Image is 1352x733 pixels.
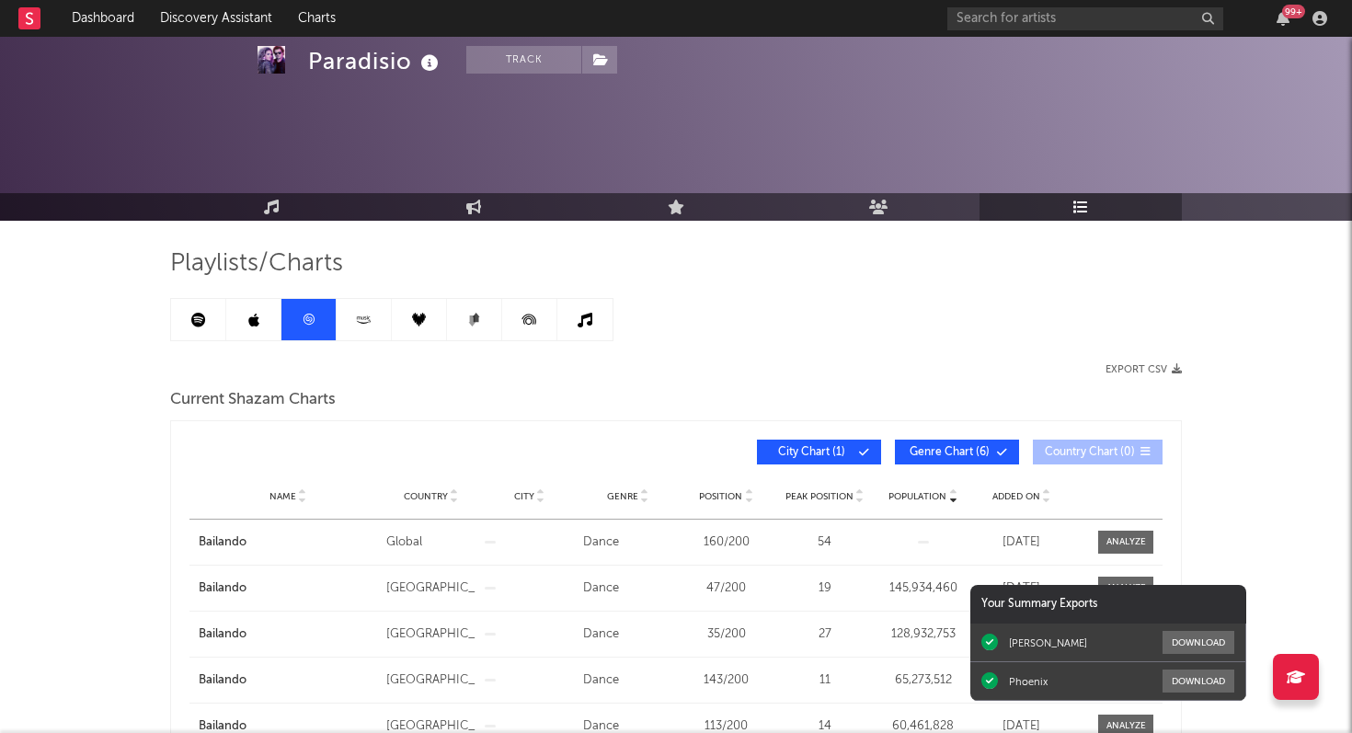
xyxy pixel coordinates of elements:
[1282,5,1305,18] div: 99 +
[404,491,448,502] span: Country
[199,671,377,690] a: Bailando
[583,625,672,644] div: Dance
[308,46,443,76] div: Paradisio
[977,533,1066,552] div: [DATE]
[780,625,869,644] div: 27
[682,625,771,644] div: 35 / 200
[1033,440,1163,464] button: Country Chart(0)
[1277,11,1289,26] button: 99+
[1163,670,1234,693] button: Download
[780,671,869,690] div: 11
[199,625,377,644] a: Bailando
[780,533,869,552] div: 54
[895,440,1019,464] button: Genre Chart(6)
[947,7,1223,30] input: Search for artists
[199,579,377,598] a: Bailando
[1009,636,1087,649] div: [PERSON_NAME]
[682,533,771,552] div: 160 / 200
[878,579,968,598] div: 145,934,460
[878,625,968,644] div: 128,932,753
[1163,631,1234,654] button: Download
[888,491,946,502] span: Population
[907,447,991,458] span: Genre Chart ( 6 )
[269,491,296,502] span: Name
[170,389,336,411] span: Current Shazam Charts
[386,533,475,552] div: Global
[583,533,672,552] div: Dance
[785,491,854,502] span: Peak Position
[769,447,854,458] span: City Chart ( 1 )
[1009,675,1048,688] div: Phoenix
[583,579,672,598] div: Dance
[199,533,377,552] a: Bailando
[607,491,638,502] span: Genre
[970,585,1246,624] div: Your Summary Exports
[878,671,968,690] div: 65,273,512
[977,579,1066,598] div: [DATE]
[992,491,1040,502] span: Added On
[386,625,475,644] div: [GEOGRAPHIC_DATA]
[170,253,343,275] span: Playlists/Charts
[583,671,672,690] div: Dance
[466,46,581,74] button: Track
[1045,447,1135,458] span: Country Chart ( 0 )
[682,671,771,690] div: 143 / 200
[386,671,475,690] div: [GEOGRAPHIC_DATA]
[682,579,771,598] div: 47 / 200
[757,440,881,464] button: City Chart(1)
[1106,364,1182,375] button: Export CSV
[699,491,742,502] span: Position
[780,579,869,598] div: 19
[514,491,534,502] span: City
[386,579,475,598] div: [GEOGRAPHIC_DATA]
